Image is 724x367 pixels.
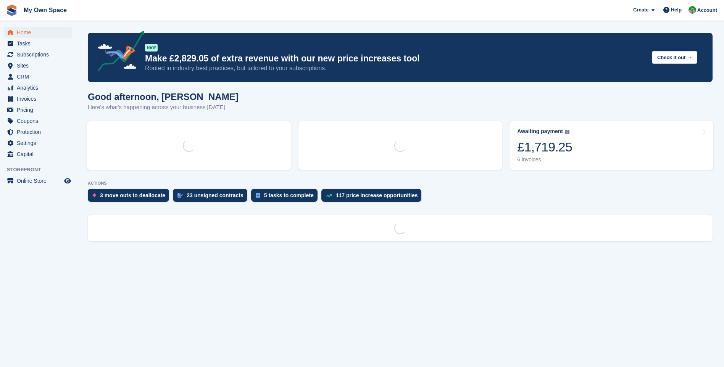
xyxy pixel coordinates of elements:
img: stora-icon-8386f47178a22dfd0bd8f6a31ec36ba5ce8667c1dd55bd0f319d3a0aa187defe.svg [6,5,18,16]
div: 117 price increase opportunities [336,192,418,198]
a: menu [4,138,72,148]
span: Settings [17,138,63,148]
a: Awaiting payment £1,719.25 6 invoices [510,121,713,170]
p: Make £2,829.05 of extra revenue with our new price increases tool [145,53,646,64]
a: 3 move outs to deallocate [88,189,173,206]
a: menu [4,71,72,82]
img: icon-info-grey-7440780725fd019a000dd9b08b2336e03edf1995a4989e88bcd33f0948082b44.svg [565,130,569,134]
span: Coupons [17,116,63,126]
h1: Good afternoon, [PERSON_NAME] [88,92,239,102]
a: menu [4,93,72,104]
span: Account [697,6,717,14]
a: menu [4,49,72,60]
div: 3 move outs to deallocate [100,192,165,198]
img: price-adjustments-announcement-icon-8257ccfd72463d97f412b2fc003d46551f7dbcb40ab6d574587a9cd5c0d94... [91,31,145,74]
button: Check it out → [652,51,697,64]
img: Paula Harris [689,6,696,14]
span: Protection [17,127,63,137]
a: menu [4,127,72,137]
span: Subscriptions [17,49,63,60]
div: 23 unsigned contracts [187,192,243,198]
a: menu [4,105,72,115]
span: Capital [17,149,63,159]
p: Rooted in industry best practices, but tailored to your subscriptions. [145,64,646,72]
span: Home [17,27,63,38]
a: menu [4,149,72,159]
div: NEW [145,44,158,52]
a: menu [4,38,72,49]
span: Analytics [17,82,63,93]
div: £1,719.25 [517,139,572,155]
img: task-75834270c22a3079a89374b754ae025e5fb1db73e45f91037f5363f120a921f8.svg [256,193,260,198]
p: ACTIONS [88,181,713,186]
a: menu [4,175,72,186]
img: contract_signature_icon-13c848040528278c33f63329250d36e43548de30e8caae1d1a13099fd9432cc5.svg [177,193,183,198]
a: menu [4,116,72,126]
p: Here's what's happening across your business [DATE] [88,103,239,112]
span: Online Store [17,175,63,186]
a: Preview store [63,176,72,185]
img: price_increase_opportunities-93ffe204e8149a01c8c9dc8f82e8f89637d9d84a8eef4429ea346261dce0b2c0.svg [326,194,332,197]
a: My Own Space [21,4,70,16]
span: Create [633,6,648,14]
a: 23 unsigned contracts [173,189,251,206]
span: Invoices [17,93,63,104]
a: menu [4,82,72,93]
span: CRM [17,71,63,82]
span: Storefront [7,166,76,174]
img: move_outs_to_deallocate_icon-f764333ba52eb49d3ac5e1228854f67142a1ed5810a6f6cc68b1a99e826820c5.svg [92,193,96,198]
span: Tasks [17,38,63,49]
span: Pricing [17,105,63,115]
div: 5 tasks to complete [264,192,314,198]
span: Sites [17,60,63,71]
a: 5 tasks to complete [251,189,321,206]
a: menu [4,60,72,71]
span: Help [671,6,682,14]
a: 117 price increase opportunities [321,189,426,206]
div: 6 invoices [517,156,572,163]
a: menu [4,27,72,38]
div: Awaiting payment [517,128,563,135]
